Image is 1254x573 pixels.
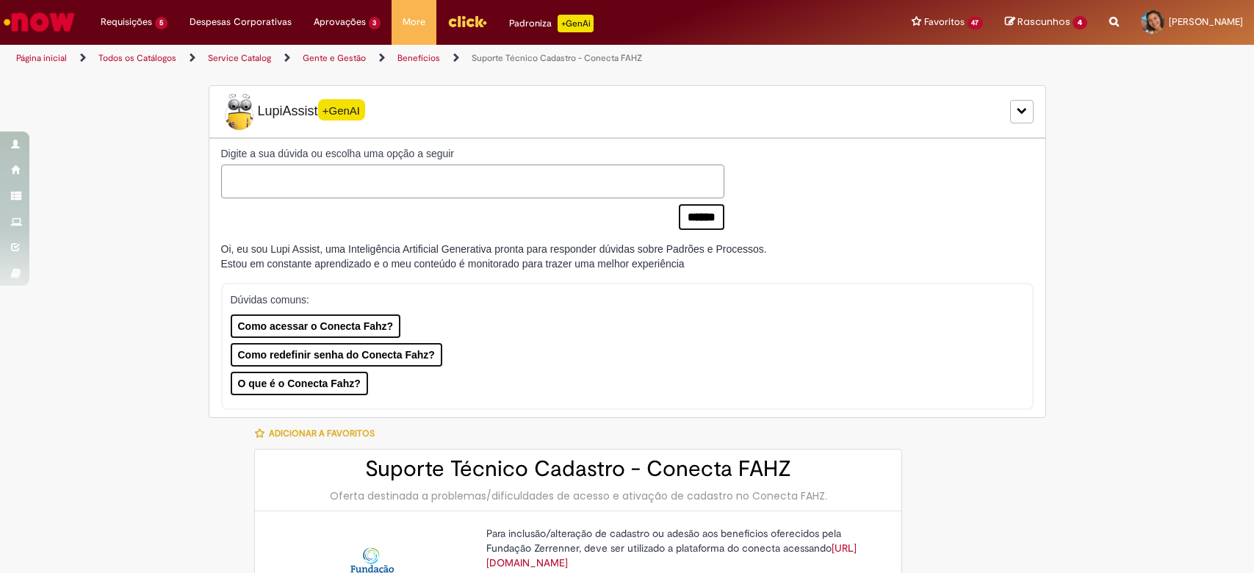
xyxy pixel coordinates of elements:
[11,45,825,72] ul: Trilhas de página
[486,526,876,570] p: Para inclusão/alteração de cadastro ou adesão aos benefícios oferecidos pela Fundação Zerrenner, ...
[98,52,176,64] a: Todos os Catálogos
[397,52,440,64] a: Benefícios
[303,52,366,64] a: Gente e Gestão
[221,93,258,130] img: Lupi
[101,15,152,29] span: Requisições
[231,343,442,367] button: Como redefinir senha do Conecta Fahz?
[155,17,167,29] span: 5
[924,15,965,29] span: Favoritos
[231,314,401,338] button: Como acessar o Conecta Fahz?
[209,85,1046,138] div: LupiLupiAssist+GenAI
[486,541,857,569] a: [URL][DOMAIN_NAME]
[509,15,594,32] div: Padroniza
[231,292,1007,307] p: Dúvidas comuns:
[190,15,292,29] span: Despesas Corporativas
[1,7,77,37] img: ServiceNow
[1005,15,1087,29] a: Rascunhos
[221,146,724,161] label: Digite a sua dúvida ou escolha uma opção a seguir
[558,15,594,32] p: +GenAi
[447,10,487,32] img: click_logo_yellow_360x200.png
[1073,16,1087,29] span: 4
[369,17,381,29] span: 3
[967,17,984,29] span: 47
[269,428,375,439] span: Adicionar a Favoritos
[221,93,365,130] span: LupiAssist
[221,242,767,271] div: Oi, eu sou Lupi Assist, uma Inteligência Artificial Generativa pronta para responder dúvidas sobr...
[472,52,642,64] a: Suporte Técnico Cadastro - Conecta FAHZ
[318,99,365,120] span: +GenAI
[270,489,887,503] div: Oferta destinada a problemas/dificuldades de acesso e ativação de cadastro no Conecta FAHZ.
[16,52,67,64] a: Página inicial
[314,15,366,29] span: Aprovações
[254,418,383,449] button: Adicionar a Favoritos
[403,15,425,29] span: More
[208,52,271,64] a: Service Catalog
[270,457,887,481] h2: Suporte Técnico Cadastro - Conecta FAHZ
[231,372,368,395] button: O que é o Conecta Fahz?
[1169,15,1243,28] span: [PERSON_NAME]
[1017,15,1070,29] span: Rascunhos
